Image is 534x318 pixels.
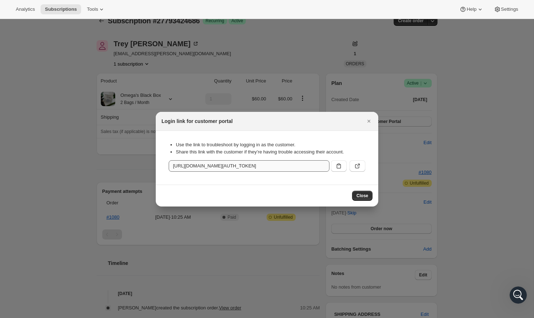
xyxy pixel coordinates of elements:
span: Help [467,6,476,12]
div: Our usual reply time 🕒 [11,128,112,142]
iframe: Intercom live chat [510,286,527,304]
button: Upload attachment [34,235,40,241]
button: Gif picker [23,235,28,241]
h1: Fin [35,4,43,9]
b: A few minutes [18,135,58,141]
button: Analytics [11,4,39,14]
button: Subscriptions [41,4,81,14]
div: You’ll get replies here and in your email:✉️[EMAIL_ADDRESS][DOMAIN_NAME]Our usual reply time🕒A fe... [6,92,118,146]
div: how can I go about setting up the customer portal inside my Shopify accounts page [32,61,132,82]
div: Fin says… [6,92,138,162]
button: Send a message… [123,232,135,243]
button: Home [112,3,126,16]
textarea: Message… [6,220,137,232]
button: go back [5,3,18,16]
img: Profile image for Fin [20,4,32,15]
span: Analytics [16,6,35,12]
span: Subscriptions [45,6,77,12]
h2: Login link for customer portal [161,118,233,125]
div: Fin • 4m ago [11,147,39,152]
button: Start recording [46,235,51,241]
button: Settings [489,4,523,14]
button: Tools [83,4,109,14]
div: Close [126,3,139,16]
li: Use the link to troubleshoot by logging in as the customer. [176,141,365,148]
div: Trey says… [6,56,138,92]
span: Settings [501,6,518,12]
span: Close [356,193,368,199]
button: Close [364,116,374,126]
div: how can I go about setting up the customer portal inside my Shopify accounts page [26,56,138,86]
p: The team can also help [35,9,89,16]
button: Close [352,191,373,201]
div: You’ll get replies here and in your email: ✉️ [11,96,112,124]
button: Help [455,4,488,14]
button: Emoji picker [11,235,17,241]
b: [EMAIL_ADDRESS][DOMAIN_NAME] [11,110,69,123]
li: Share this link with the customer if they’re having trouble accessing their account. [176,148,365,156]
span: Tools [87,6,98,12]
